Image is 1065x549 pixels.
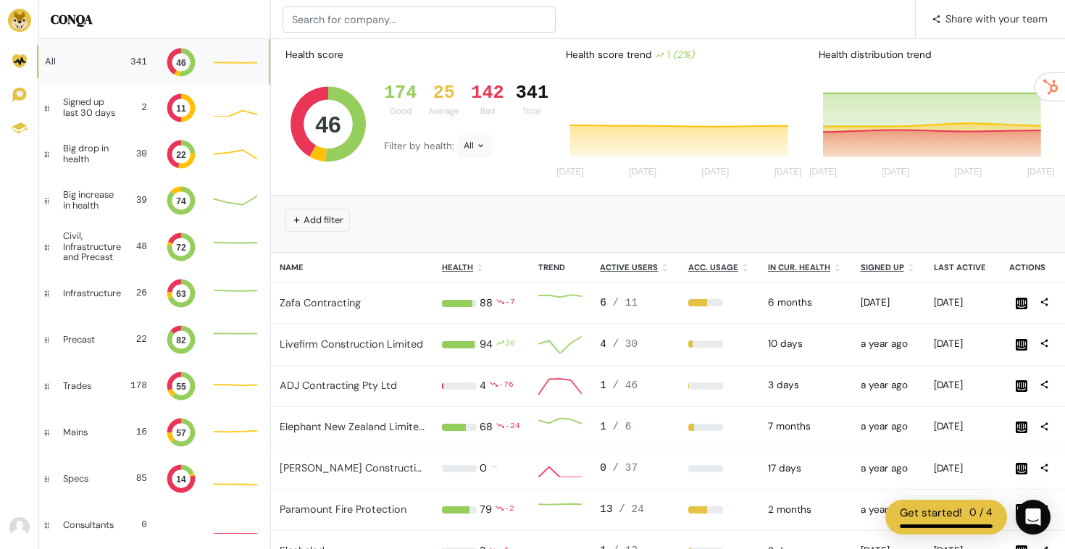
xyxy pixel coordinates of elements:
[934,378,992,393] div: 2025-10-06 01:27pm
[39,39,270,85] a: All 341 46
[428,105,459,117] div: Average
[768,296,843,310] div: 2025-03-23 10:00pm
[934,296,992,310] div: 2025-10-03 01:06pm
[613,380,638,391] span: / 46
[63,474,112,484] div: Specs
[688,424,751,431] div: 17%
[285,209,350,231] button: Add filter
[600,461,670,477] div: 0
[480,502,492,518] div: 79
[63,427,112,437] div: Mains
[768,337,843,351] div: 2025-09-28 09:00pm
[384,140,457,152] span: Filter by health:
[39,502,270,548] a: Consultants 0
[861,461,916,476] div: 2024-05-15 11:26am
[480,378,486,394] div: 4
[63,335,112,345] div: Precast
[280,420,425,433] a: Elephant New Zealand Limited
[934,419,992,434] div: 2025-10-06 11:17am
[688,340,751,348] div: 13%
[39,85,270,131] a: Signed up last 30 days 2 11
[280,503,406,516] a: Paramount Fire Protection
[384,83,417,104] div: 174
[861,378,916,393] div: 2024-05-15 11:28am
[768,378,843,393] div: 2025-10-05 10:00pm
[39,456,270,502] a: Specs 85 14
[124,379,147,393] div: 178
[39,317,270,363] a: Precast 22 82
[774,167,802,177] tspan: [DATE]
[600,419,670,435] div: 1
[428,83,459,104] div: 25
[768,461,843,476] div: 2025-09-21 10:00pm
[556,167,584,177] tspan: [DATE]
[480,461,487,477] div: 0
[516,105,548,117] div: Total
[505,337,515,353] div: 36
[442,262,473,272] u: Health
[861,296,916,310] div: 2025-02-11 03:07pm
[63,97,121,118] div: Signed up last 30 days
[283,7,556,33] input: Search for company...
[768,419,843,434] div: 2025-03-09 10:00pm
[688,465,751,472] div: 0%
[613,338,638,350] span: / 30
[280,461,433,474] a: [PERSON_NAME] Constructions
[63,381,112,391] div: Trades
[471,105,504,117] div: Bad
[629,167,656,177] tspan: [DATE]
[861,262,904,272] u: Signed up
[934,337,992,351] div: 2025-10-06 06:51pm
[600,378,670,394] div: 1
[882,167,909,177] tspan: [DATE]
[600,262,658,272] u: Active users
[969,505,993,521] div: 0 / 4
[516,83,548,104] div: 341
[504,502,514,518] div: -2
[688,506,751,514] div: 54%
[554,42,806,68] div: Health score trend
[39,270,270,317] a: Infrastructure 26 63
[861,419,916,434] div: 2024-05-15 11:26am
[1027,167,1054,177] tspan: [DATE]
[280,296,361,309] a: Zafa Contracting
[613,297,638,309] span: / 11
[8,9,31,32] img: Brand
[136,240,147,253] div: 48
[861,337,916,351] div: 2024-05-15 11:28am
[934,461,992,476] div: 2025-09-24 01:53pm
[39,177,270,224] a: Big increase in health 39 74
[673,49,694,61] i: (2%)
[63,143,118,164] div: Big drop in health
[457,135,492,158] div: All
[125,518,147,532] div: 0
[124,472,147,485] div: 85
[39,224,270,270] a: Civil, Infrastructure and Precast 48 72
[505,296,515,311] div: -7
[39,409,270,456] a: Mains 16 57
[384,105,417,117] div: Good
[130,147,147,161] div: 30
[655,48,694,62] div: 1
[702,167,730,177] tspan: [DATE]
[63,190,120,211] div: Big increase in health
[530,253,591,282] th: Trend
[280,379,397,392] a: ADJ Contracting Pty Ltd
[498,378,514,394] div: -76
[954,167,982,177] tspan: [DATE]
[1001,253,1065,282] th: Actions
[9,517,30,537] img: Avatar
[133,101,147,114] div: 2
[600,337,670,353] div: 4
[480,419,493,435] div: 68
[63,231,125,262] div: Civil, Infrastructure and Precast
[280,338,423,351] a: Livefirm Construction Limited
[900,505,962,521] div: Get started!
[63,520,114,530] div: Consultants
[124,55,147,69] div: 341
[925,253,1001,282] th: Last active
[768,262,830,272] u: In cur. health
[613,462,638,474] span: / 37
[45,56,112,67] div: All
[39,131,270,177] a: Big drop in health 30 22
